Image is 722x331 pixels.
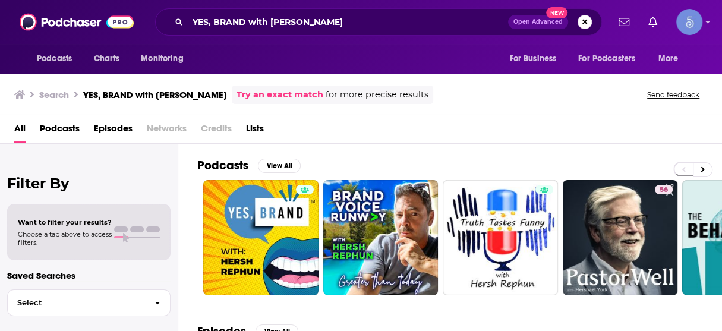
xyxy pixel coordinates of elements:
span: More [658,51,679,67]
button: open menu [29,48,87,70]
span: Want to filter your results? [18,218,112,226]
button: open menu [501,48,571,70]
span: Choose a tab above to access filters. [18,230,112,247]
h2: Filter By [7,175,171,192]
a: Try an exact match [237,88,323,102]
a: Show notifications dropdown [644,12,662,32]
span: Logged in as Spiral5-G1 [676,9,702,35]
button: Send feedback [644,90,703,100]
a: 56 [563,180,678,295]
button: open menu [570,48,652,70]
span: Charts [94,51,119,67]
img: Podchaser - Follow, Share and Rate Podcasts [20,11,134,33]
img: User Profile [676,9,702,35]
a: Charts [86,48,127,70]
a: 56 [655,185,673,194]
span: For Podcasters [578,51,635,67]
a: Episodes [94,119,133,143]
a: PodcastsView All [197,158,301,173]
span: Credits [201,119,232,143]
button: Show profile menu [676,9,702,35]
button: open menu [133,48,198,70]
span: Monitoring [141,51,183,67]
button: Open AdvancedNew [508,15,568,29]
a: Podcasts [40,119,80,143]
p: Saved Searches [7,270,171,281]
span: For Business [509,51,556,67]
h3: YES, BRAND with [PERSON_NAME] [83,89,227,100]
button: open menu [650,48,693,70]
a: Lists [246,119,264,143]
span: Select [8,299,145,307]
span: 56 [660,184,668,196]
button: View All [258,159,301,173]
span: New [546,7,567,18]
input: Search podcasts, credits, & more... [188,12,508,31]
span: for more precise results [326,88,428,102]
div: Search podcasts, credits, & more... [155,8,602,36]
h3: Search [39,89,69,100]
span: Open Advanced [513,19,563,25]
h2: Podcasts [197,158,248,173]
button: Select [7,289,171,316]
a: Show notifications dropdown [614,12,634,32]
a: All [14,119,26,143]
span: Podcasts [37,51,72,67]
span: Networks [147,119,187,143]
